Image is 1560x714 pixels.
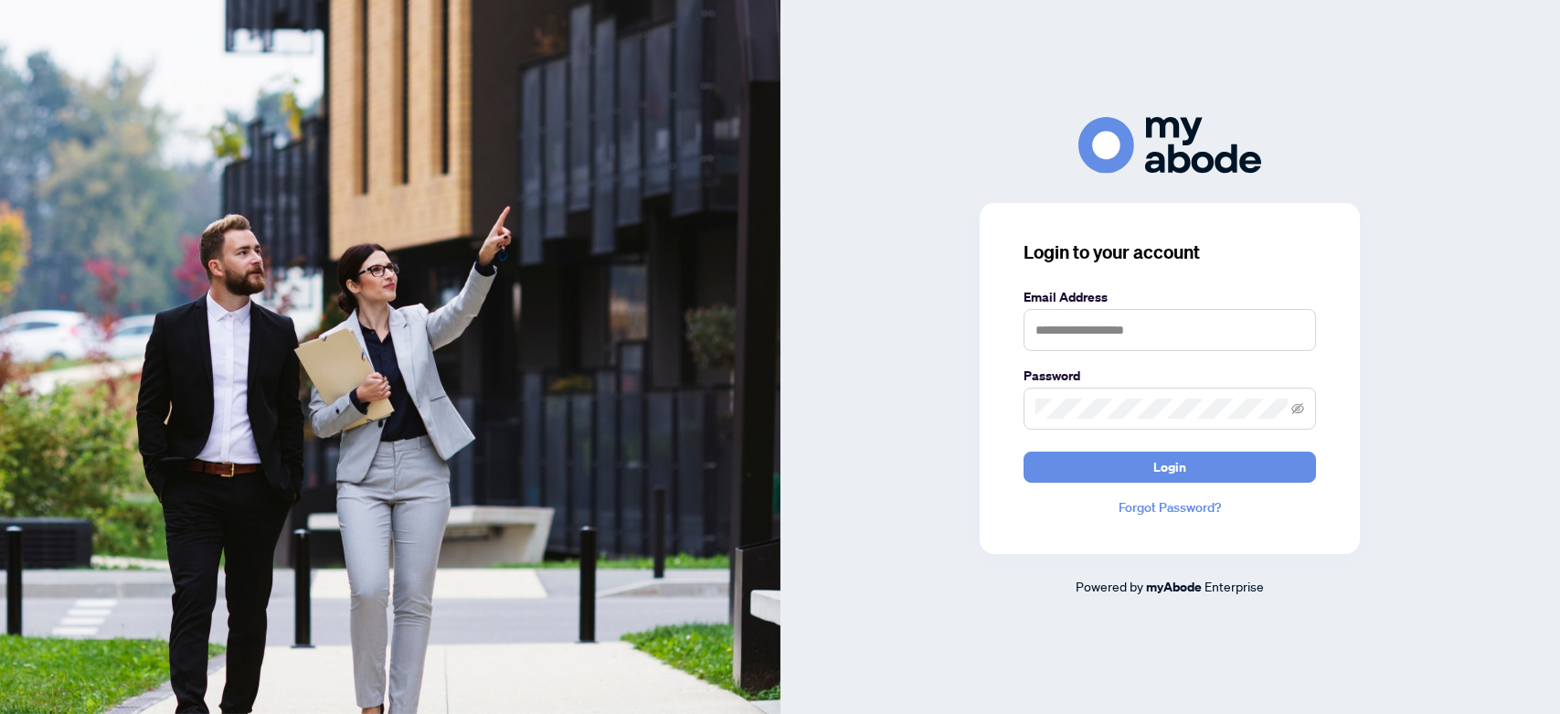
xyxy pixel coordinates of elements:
[1024,240,1316,265] h3: Login to your account
[1204,578,1264,594] span: Enterprise
[1024,366,1316,386] label: Password
[1024,452,1316,483] button: Login
[1291,402,1304,415] span: eye-invisible
[1076,578,1143,594] span: Powered by
[1024,497,1316,517] a: Forgot Password?
[1078,117,1261,173] img: ma-logo
[1153,453,1186,482] span: Login
[1024,287,1316,307] label: Email Address
[1146,577,1202,597] a: myAbode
